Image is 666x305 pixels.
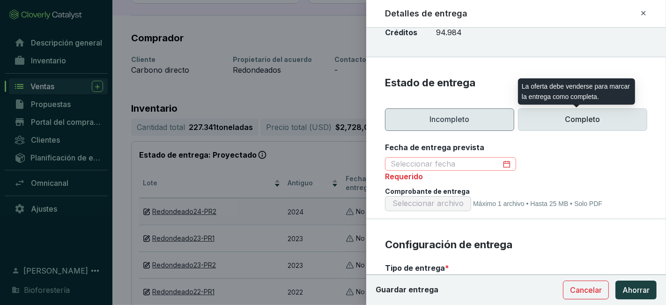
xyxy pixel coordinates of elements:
button: Seleccionar archivo [385,196,471,211]
font: Detalles de entrega [385,8,468,18]
font: Fecha de entrega prevista [385,143,484,152]
button: Cancelar [563,281,609,299]
font: Comprobante de entrega [385,187,470,195]
font: Completo [565,114,600,124]
font: Tipo de entrega [385,263,445,273]
font: Requerido [385,172,423,181]
font: Créditos [385,28,417,37]
font: Máximo 1 archivo • Hasta 25 MB • Solo PDF [473,200,602,207]
font: Configuración de entrega [385,238,512,251]
input: Seleccionar fecha [391,159,501,169]
font: Incompleto [430,114,470,124]
button: Ahorrar [615,281,657,299]
font: La oferta debe venderse para marcar la entrega como completa. [522,83,630,100]
font: Ahorrar [622,285,650,295]
font: Cancelar [570,285,602,295]
font: Guardar entrega [376,285,438,294]
font: Estado de entrega [385,76,475,89]
font: 94.984 [436,28,462,37]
